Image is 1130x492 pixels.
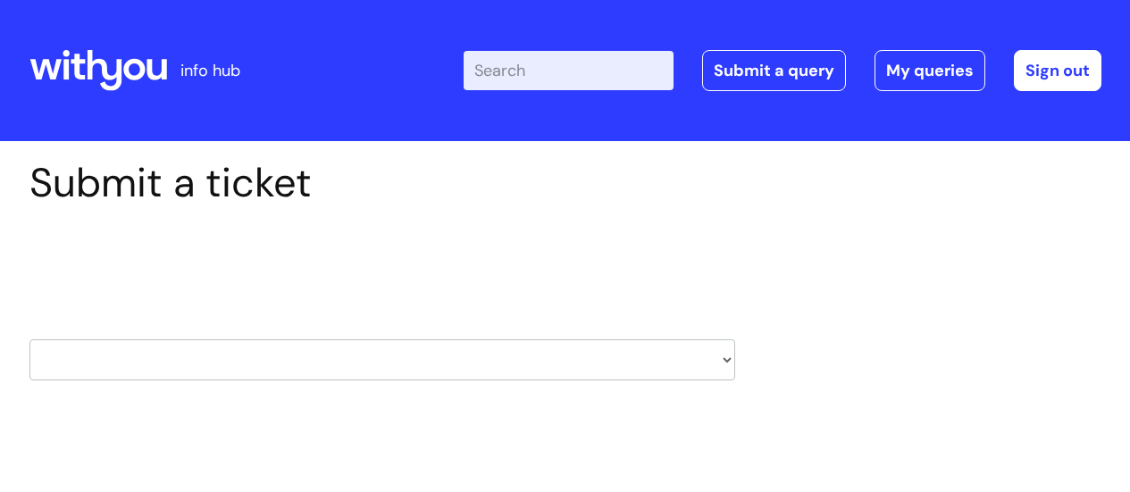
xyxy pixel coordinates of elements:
h1: Submit a ticket [29,159,735,207]
h2: Select issue type [29,248,735,281]
a: Sign out [1014,50,1101,91]
a: Submit a query [702,50,846,91]
div: | - [464,50,1101,91]
input: Search [464,51,674,90]
a: My queries [875,50,985,91]
p: info hub [180,56,240,85]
